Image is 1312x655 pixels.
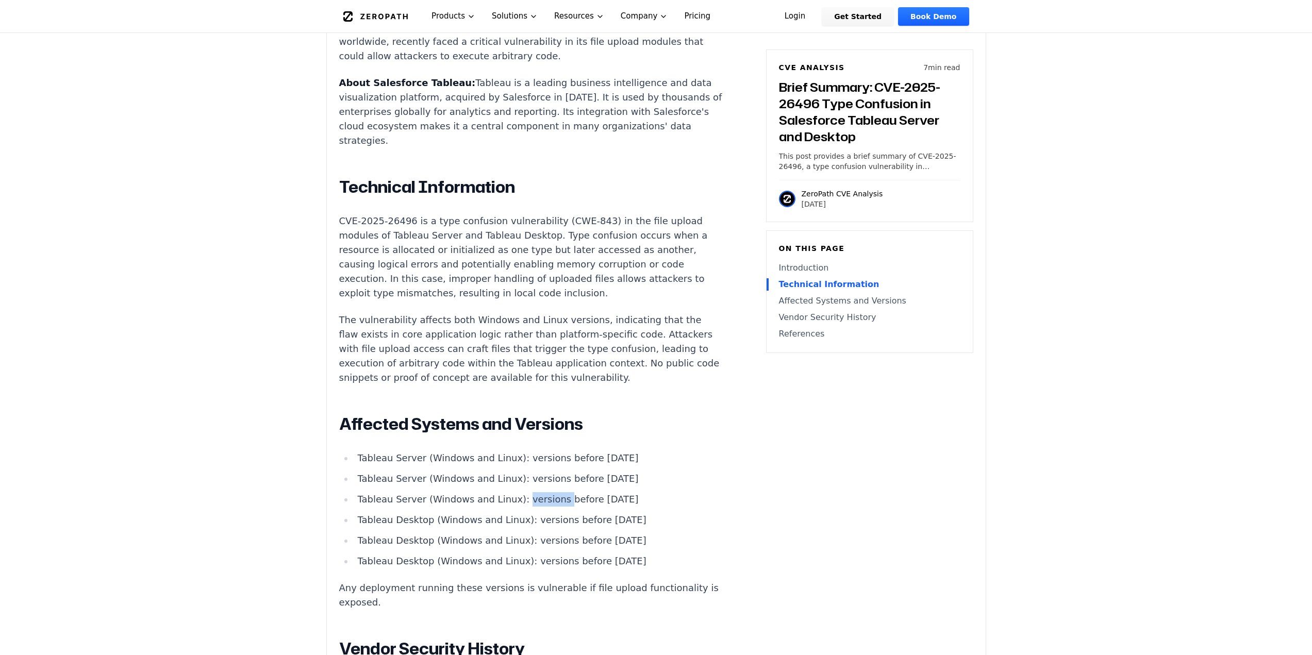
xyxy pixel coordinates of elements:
[923,62,960,73] p: 7 min read
[779,295,960,307] a: Affected Systems and Versions
[779,243,960,254] h6: On this page
[354,513,723,527] li: Tableau Desktop (Windows and Linux): versions before [DATE]
[339,313,723,385] p: The vulnerability affects both Windows and Linux versions, indicating that the flaw exists in cor...
[339,214,723,300] p: CVE-2025-26496 is a type confusion vulnerability (CWE-843) in the file upload modules of Tableau ...
[779,79,960,145] h3: Brief Summary: CVE-2025-26496 Type Confusion in Salesforce Tableau Server and Desktop
[354,533,723,548] li: Tableau Desktop (Windows and Linux): versions before [DATE]
[772,7,818,26] a: Login
[779,151,960,172] p: This post provides a brief summary of CVE-2025-26496, a type confusion vulnerability in Salesforc...
[802,199,883,209] p: [DATE]
[802,189,883,199] p: ZeroPath CVE Analysis
[779,62,845,73] h6: CVE Analysis
[822,7,894,26] a: Get Started
[779,262,960,274] a: Introduction
[339,581,723,610] p: Any deployment running these versions is vulnerable if file upload functionality is exposed.
[898,7,969,26] a: Book Demo
[779,311,960,324] a: Vendor Security History
[354,472,723,486] li: Tableau Server (Windows and Linux): versions before [DATE]
[779,191,795,207] img: ZeroPath CVE Analysis
[779,328,960,340] a: References
[339,177,723,197] h2: Technical Information
[339,77,476,88] strong: About Salesforce Tableau:
[339,76,723,148] p: Tableau is a leading business intelligence and data visualization platform, acquired by Salesforc...
[354,554,723,568] li: Tableau Desktop (Windows and Linux): versions before [DATE]
[354,492,723,507] li: Tableau Server (Windows and Linux): versions before [DATE]
[779,278,960,291] a: Technical Information
[354,451,723,465] li: Tableau Server (Windows and Linux): versions before [DATE]
[339,414,723,434] h2: Affected Systems and Versions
